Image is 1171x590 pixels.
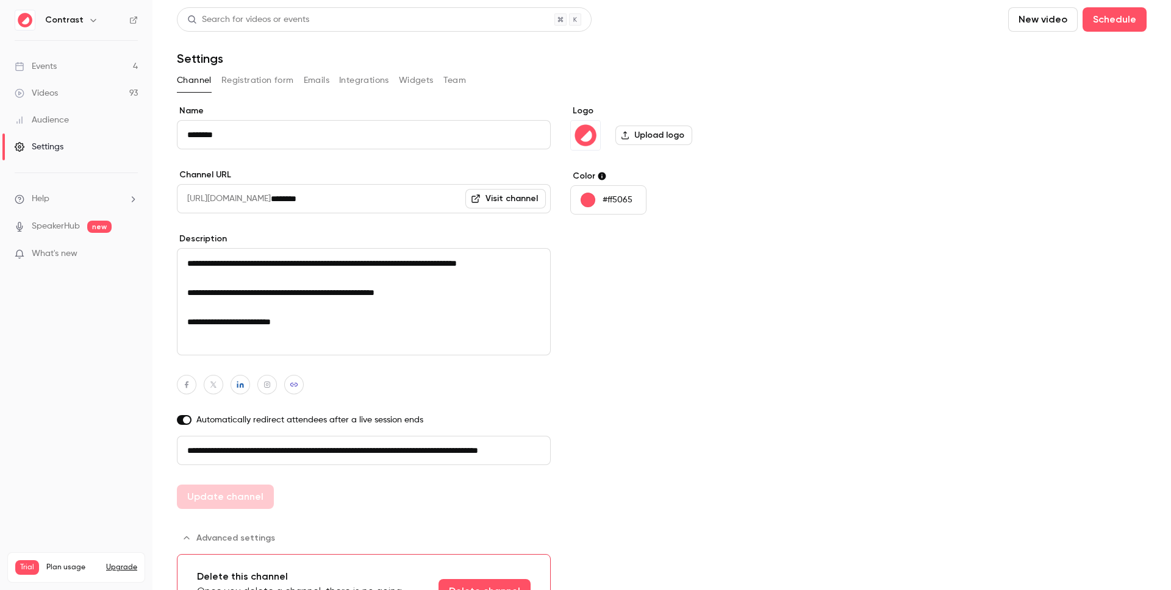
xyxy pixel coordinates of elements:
[177,528,282,548] button: Advanced settings
[177,414,551,426] label: Automatically redirect attendees after a live session ends
[1008,7,1078,32] button: New video
[32,220,80,233] a: SpeakerHub
[570,105,757,117] label: Logo
[221,71,294,90] button: Registration form
[603,194,632,206] p: #ff5065
[87,221,112,233] span: new
[304,71,329,90] button: Emails
[15,193,138,205] li: help-dropdown-opener
[15,114,69,126] div: Audience
[177,51,223,66] h1: Settings
[571,121,600,150] img: Contrast
[106,563,137,572] button: Upgrade
[615,126,692,145] label: Upload logo
[177,169,551,181] label: Channel URL
[46,563,99,572] span: Plan usage
[570,105,757,151] section: Logo
[177,184,271,213] span: [URL][DOMAIN_NAME]
[15,87,58,99] div: Videos
[177,71,212,90] button: Channel
[570,170,757,182] label: Color
[399,71,434,90] button: Widgets
[570,185,646,215] button: #ff5065
[45,14,84,26] h6: Contrast
[1083,7,1147,32] button: Schedule
[187,13,309,26] div: Search for videos or events
[177,233,551,245] label: Description
[15,60,57,73] div: Events
[177,105,551,117] label: Name
[15,10,35,30] img: Contrast
[197,569,429,584] p: Delete this channel
[32,193,49,205] span: Help
[32,247,77,260] span: What's new
[443,71,467,90] button: Team
[339,71,389,90] button: Integrations
[15,141,63,153] div: Settings
[465,189,546,208] a: Visit channel
[15,560,39,575] span: Trial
